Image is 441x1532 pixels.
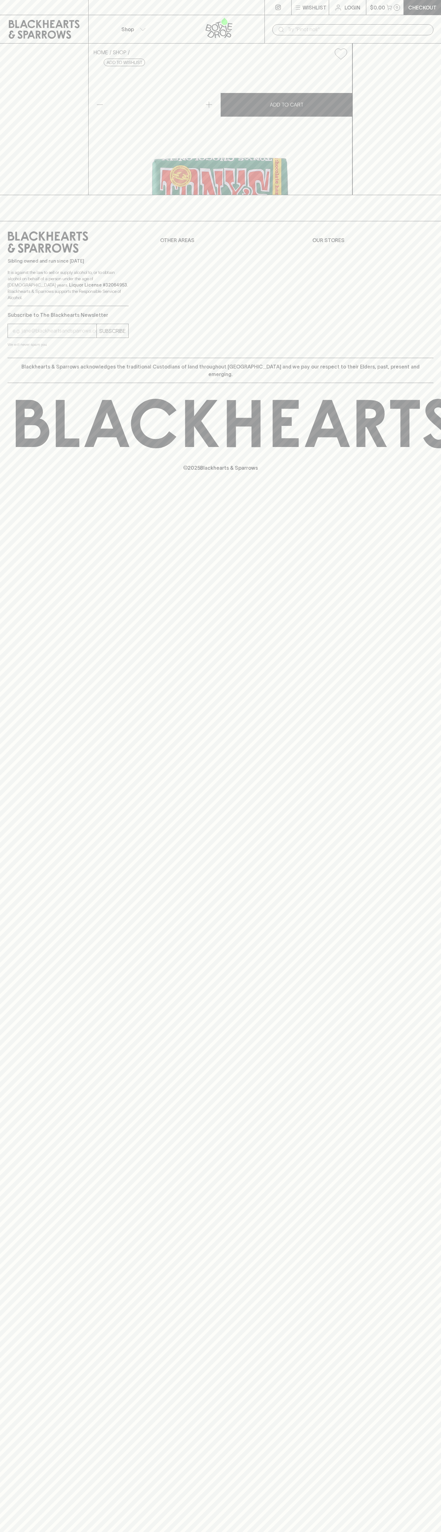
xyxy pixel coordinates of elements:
input: Try "Pinot noir" [287,25,428,35]
p: Shop [121,26,134,33]
strong: Liquor License #32064953 [69,282,127,287]
button: Shop [89,15,177,43]
input: e.g. jane@blackheartsandsparrows.com.au [13,326,96,336]
a: HOME [94,49,108,55]
p: Sibling owned and run since [DATE] [8,258,129,264]
p: We will never spam you [8,341,129,348]
button: ADD TO CART [221,93,352,117]
p: ⠀ [89,4,94,11]
p: Wishlist [303,4,327,11]
p: Login [345,4,360,11]
button: SUBSCRIBE [97,324,128,338]
p: ADD TO CART [270,101,304,108]
p: Blackhearts & Sparrows acknowledges the traditional Custodians of land throughout [GEOGRAPHIC_DAT... [12,363,429,378]
p: Subscribe to The Blackhearts Newsletter [8,311,129,319]
p: $0.00 [370,4,385,11]
button: Add to wishlist [104,59,145,66]
button: Add to wishlist [332,46,350,62]
p: OUR STORES [312,236,433,244]
p: OTHER AREAS [160,236,281,244]
p: It is against the law to sell or supply alcohol to, or to obtain alcohol on behalf of a person un... [8,269,129,301]
p: SUBSCRIBE [99,327,126,335]
a: SHOP [113,49,126,55]
p: Checkout [408,4,437,11]
p: 0 [396,6,398,9]
img: 80123.png [89,65,352,195]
